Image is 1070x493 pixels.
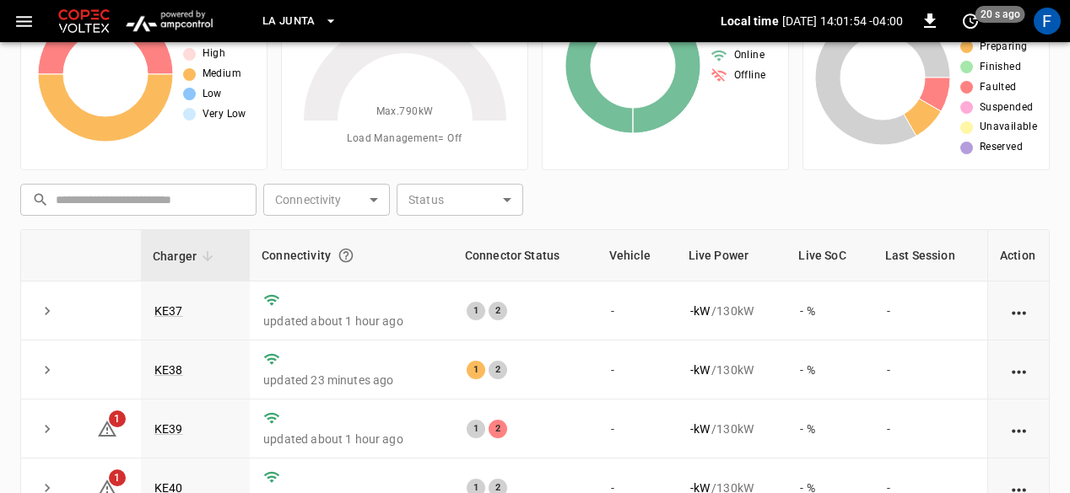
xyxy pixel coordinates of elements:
[347,131,462,147] span: Load Management = Off
[1008,303,1029,319] div: action cell options
[489,361,507,379] div: 2
[873,230,987,281] th: Last Session
[263,313,440,330] p: updated about 1 hour ago
[597,281,677,340] td: -
[1034,8,1061,35] div: profile-icon
[489,420,507,438] div: 2
[690,303,710,319] p: - kW
[154,422,183,436] a: KE39
[1008,421,1029,437] div: action cell options
[721,13,779,29] p: Local time
[690,421,774,437] div: / 130 kW
[1008,362,1029,378] div: action cell options
[786,281,873,340] td: - %
[489,302,507,320] div: 2
[597,230,677,281] th: Vehicle
[782,13,903,29] p: [DATE] 14:01:54 -04:00
[690,362,774,378] div: / 130 kW
[786,230,873,281] th: Live SoC
[331,240,361,271] button: Connection between the charger and our software.
[109,469,126,486] span: 1
[262,12,316,31] span: La Junta
[597,340,677,399] td: -
[734,47,765,64] span: Online
[987,230,1049,281] th: Action
[980,139,1023,156] span: Reserved
[203,86,222,103] span: Low
[203,66,241,83] span: Medium
[980,79,1017,96] span: Faulted
[97,421,117,435] a: 1
[677,230,787,281] th: Live Power
[597,399,677,458] td: -
[120,5,219,37] img: ampcontrol.io logo
[256,5,344,38] button: La Junta
[980,119,1037,136] span: Unavailable
[35,298,60,324] button: expand row
[873,340,987,399] td: -
[957,8,984,35] button: set refresh interval
[203,46,226,62] span: High
[109,410,126,427] span: 1
[263,431,440,447] p: updated about 1 hour ago
[467,302,485,320] div: 1
[154,363,183,377] a: KE38
[203,106,246,123] span: Very Low
[734,67,766,84] span: Offline
[35,357,60,383] button: expand row
[873,281,987,340] td: -
[153,246,219,266] span: Charger
[690,362,710,378] p: - kW
[376,104,434,121] span: Max. 790 kW
[980,39,1028,56] span: Preparing
[873,399,987,458] td: -
[262,240,441,271] div: Connectivity
[786,340,873,399] td: - %
[980,99,1034,116] span: Suspended
[690,421,710,437] p: - kW
[35,416,60,442] button: expand row
[980,59,1021,76] span: Finished
[263,372,440,389] p: updated 23 minutes ago
[975,6,1025,23] span: 20 s ago
[467,420,485,438] div: 1
[690,303,774,319] div: / 130 kW
[55,5,113,37] img: Customer Logo
[154,304,183,318] a: KE37
[453,230,597,281] th: Connector Status
[786,399,873,458] td: - %
[467,361,485,379] div: 1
